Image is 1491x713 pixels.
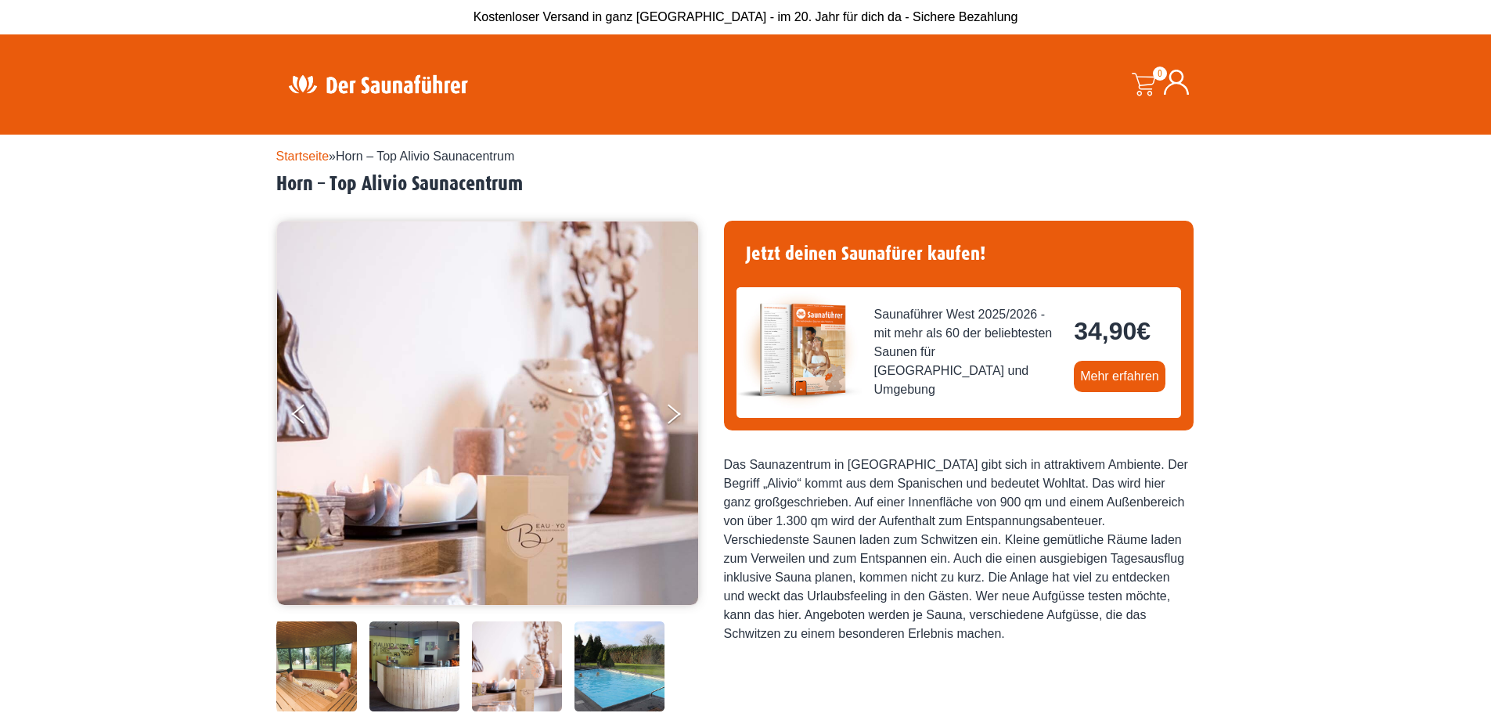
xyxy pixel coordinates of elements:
[1074,317,1151,345] bdi: 34,90
[1136,317,1151,345] span: €
[1074,361,1165,392] a: Mehr erfahren
[724,456,1194,643] div: Das Saunazentrum in [GEOGRAPHIC_DATA] gibt sich in attraktivem Ambiente. Der Begriff „Alivio“ kom...
[336,149,514,163] span: Horn – Top Alivio Saunacentrum
[276,149,330,163] a: Startseite
[1153,67,1167,81] span: 0
[292,398,331,437] button: Previous
[276,172,1215,196] h2: Horn – Top Alivio Saunacentrum
[474,10,1018,23] span: Kostenloser Versand in ganz [GEOGRAPHIC_DATA] - im 20. Jahr für dich da - Sichere Bezahlung
[664,398,704,437] button: Next
[736,233,1181,275] h4: Jetzt deinen Saunafürer kaufen!
[874,305,1062,399] span: Saunaführer West 2025/2026 - mit mehr als 60 der beliebtesten Saunen für [GEOGRAPHIC_DATA] und Um...
[276,149,515,163] span: »
[736,287,862,412] img: der-saunafuehrer-2025-west.jpg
